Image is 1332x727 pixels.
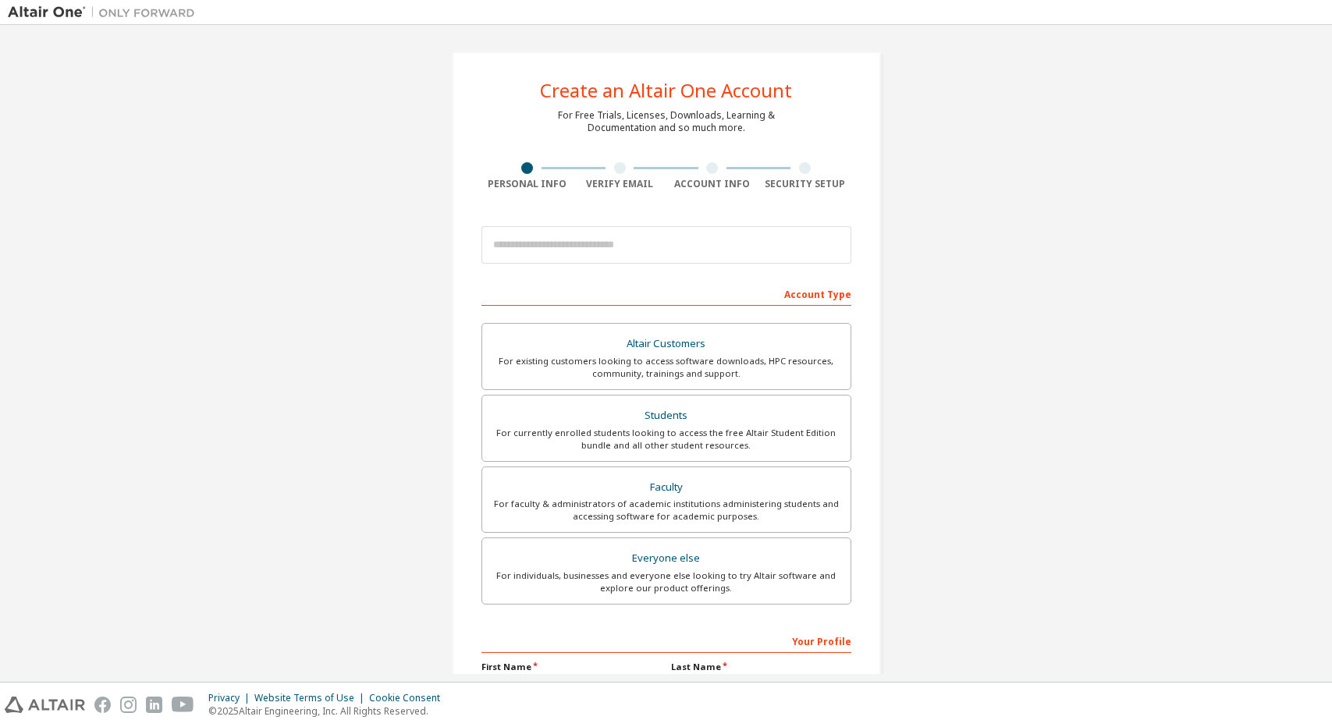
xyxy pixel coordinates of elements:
[492,569,841,594] div: For individuals, businesses and everyone else looking to try Altair software and explore our prod...
[666,178,759,190] div: Account Info
[492,477,841,498] div: Faculty
[481,281,851,306] div: Account Type
[208,704,449,718] p: © 2025 Altair Engineering, Inc. All Rights Reserved.
[369,692,449,704] div: Cookie Consent
[492,405,841,427] div: Students
[758,178,851,190] div: Security Setup
[5,697,85,713] img: altair_logo.svg
[481,661,662,673] label: First Name
[481,628,851,653] div: Your Profile
[146,697,162,713] img: linkedin.svg
[574,178,666,190] div: Verify Email
[492,427,841,452] div: For currently enrolled students looking to access the free Altair Student Edition bundle and all ...
[492,355,841,380] div: For existing customers looking to access software downloads, HPC resources, community, trainings ...
[172,697,194,713] img: youtube.svg
[558,109,775,134] div: For Free Trials, Licenses, Downloads, Learning & Documentation and so much more.
[120,697,137,713] img: instagram.svg
[671,661,851,673] label: Last Name
[254,692,369,704] div: Website Terms of Use
[492,498,841,523] div: For faculty & administrators of academic institutions administering students and accessing softwa...
[492,333,841,355] div: Altair Customers
[540,81,792,100] div: Create an Altair One Account
[208,692,254,704] div: Privacy
[8,5,203,20] img: Altair One
[492,548,841,569] div: Everyone else
[481,178,574,190] div: Personal Info
[94,697,111,713] img: facebook.svg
